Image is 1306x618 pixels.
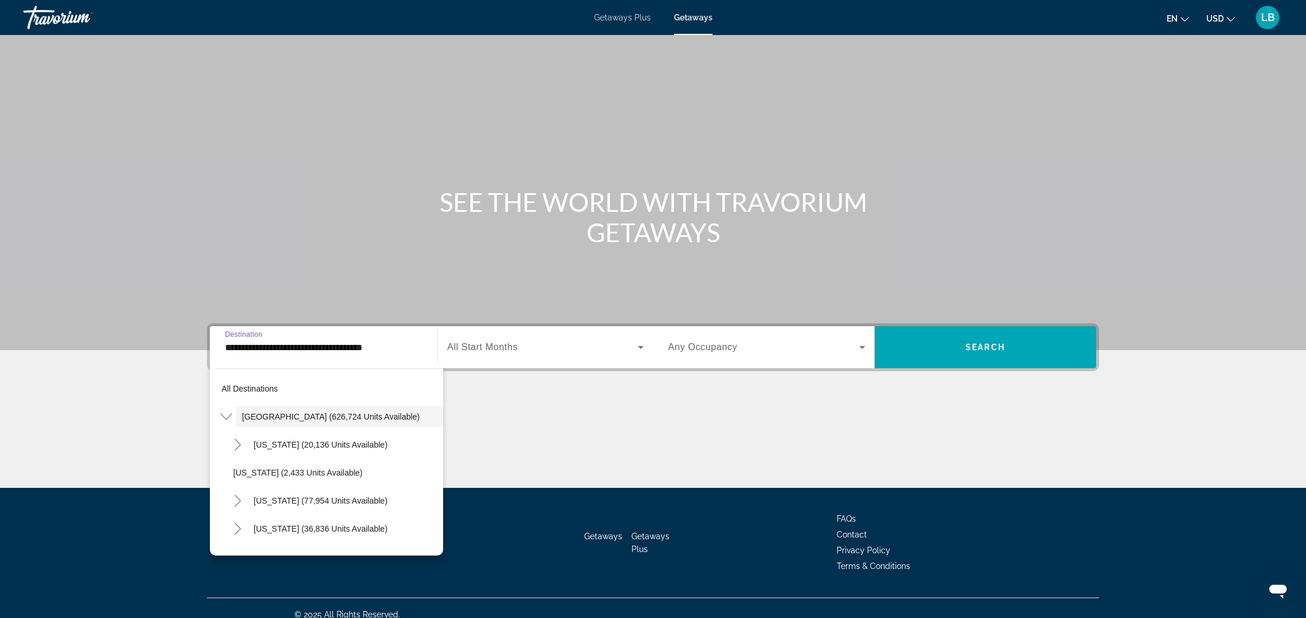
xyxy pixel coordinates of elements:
[837,561,910,571] a: Terms & Conditions
[216,407,236,427] button: Toggle United States (626,724 units available)
[434,187,872,247] h1: SEE THE WORLD WITH TRAVORIUM GETAWAYS
[23,2,140,33] a: Travorium
[227,546,443,567] button: [US_STATE] (44 units available)
[584,532,622,541] a: Getaways
[837,530,867,539] a: Contact
[1259,571,1297,609] iframe: Button to launch messaging window
[225,330,262,338] span: Destination
[248,518,443,539] button: [US_STATE] (36,836 units available)
[668,342,738,352] span: Any Occupancy
[236,406,443,427] button: [GEOGRAPHIC_DATA] (626,724 units available)
[966,343,1005,352] span: Search
[227,462,443,483] button: [US_STATE] (2,433 units available)
[254,440,388,449] span: [US_STATE] (20,136 units available)
[875,326,1096,368] button: Search
[254,524,388,533] span: [US_STATE] (36,836 units available)
[1206,14,1224,23] span: USD
[210,326,1096,368] div: Search widget
[594,13,651,22] a: Getaways Plus
[227,435,248,455] button: Toggle Arizona (20,136 units available)
[242,412,420,421] span: [GEOGRAPHIC_DATA] (626,724 units available)
[447,342,518,352] span: All Start Months
[222,384,278,393] span: All destinations
[227,519,248,539] button: Toggle Colorado (36,836 units available)
[674,13,712,22] a: Getaways
[1261,12,1275,23] span: LB
[248,490,443,511] button: [US_STATE] (77,954 units available)
[254,496,388,505] span: [US_STATE] (77,954 units available)
[248,434,443,455] button: [US_STATE] (20,136 units available)
[1252,5,1283,30] button: User Menu
[1167,10,1189,27] button: Change language
[837,514,856,523] a: FAQs
[631,532,669,554] a: Getaways Plus
[837,546,890,555] a: Privacy Policy
[1206,10,1235,27] button: Change currency
[233,468,363,477] span: [US_STATE] (2,433 units available)
[1167,14,1178,23] span: en
[227,491,248,511] button: Toggle California (77,954 units available)
[216,378,443,399] button: All destinations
